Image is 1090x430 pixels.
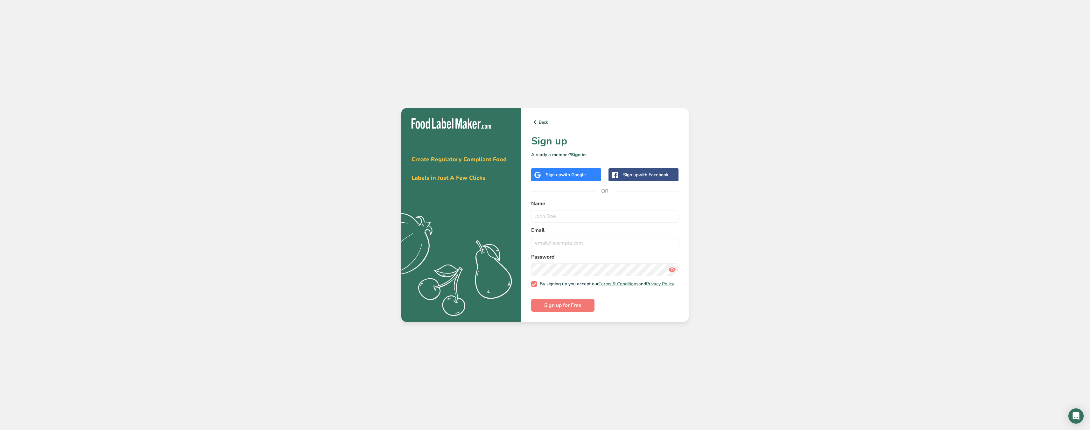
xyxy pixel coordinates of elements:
[595,182,615,201] span: OR
[544,302,581,309] span: Sign up for Free
[531,210,679,223] input: John Doe
[646,281,674,287] a: Privacy Policy
[623,171,668,178] div: Sign up
[571,152,586,158] a: Sign in
[531,299,594,312] button: Sign up for Free
[411,156,507,182] span: Create Regulatory Compliant Food Labels in Just A Few Clicks
[546,171,586,178] div: Sign up
[599,281,638,287] a: Terms & Conditions
[531,151,679,158] p: Already a member?
[638,172,668,178] span: with Facebook
[531,118,679,126] a: Back
[531,237,679,249] input: email@example.com
[561,172,586,178] span: with Google
[531,226,679,234] label: Email
[531,200,679,207] label: Name
[537,281,674,287] span: By signing up you accept our and
[1068,408,1084,424] div: Open Intercom Messenger
[531,134,679,149] h1: Sign up
[411,118,491,129] img: Food Label Maker
[531,253,679,261] label: Password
